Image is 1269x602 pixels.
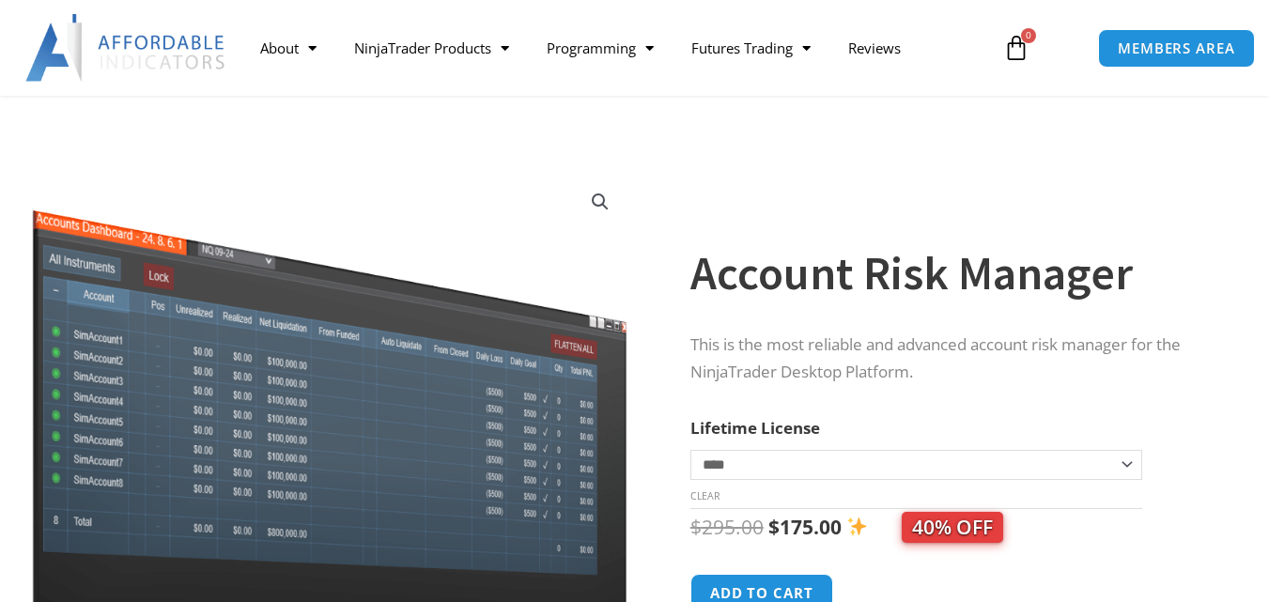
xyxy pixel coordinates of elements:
span: 0 [1021,28,1036,43]
img: LogoAI | Affordable Indicators – NinjaTrader [25,14,227,82]
span: 40% OFF [902,512,1003,543]
label: Lifetime License [690,417,820,439]
img: ✨ [847,517,867,536]
span: MEMBERS AREA [1118,41,1235,55]
a: Reviews [829,26,920,69]
a: Futures Trading [673,26,829,69]
a: 0 [975,21,1058,75]
p: This is the most reliable and advanced account risk manager for the NinjaTrader Desktop Platform. [690,332,1222,386]
a: MEMBERS AREA [1098,29,1255,68]
a: NinjaTrader Products [335,26,528,69]
span: $ [768,514,780,540]
span: $ [690,514,702,540]
bdi: 295.00 [690,514,764,540]
a: Programming [528,26,673,69]
h1: Account Risk Manager [690,240,1222,306]
bdi: 175.00 [768,514,842,540]
a: Clear options [690,489,720,502]
a: View full-screen image gallery [583,185,617,219]
nav: Menu [241,26,990,69]
a: About [241,26,335,69]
